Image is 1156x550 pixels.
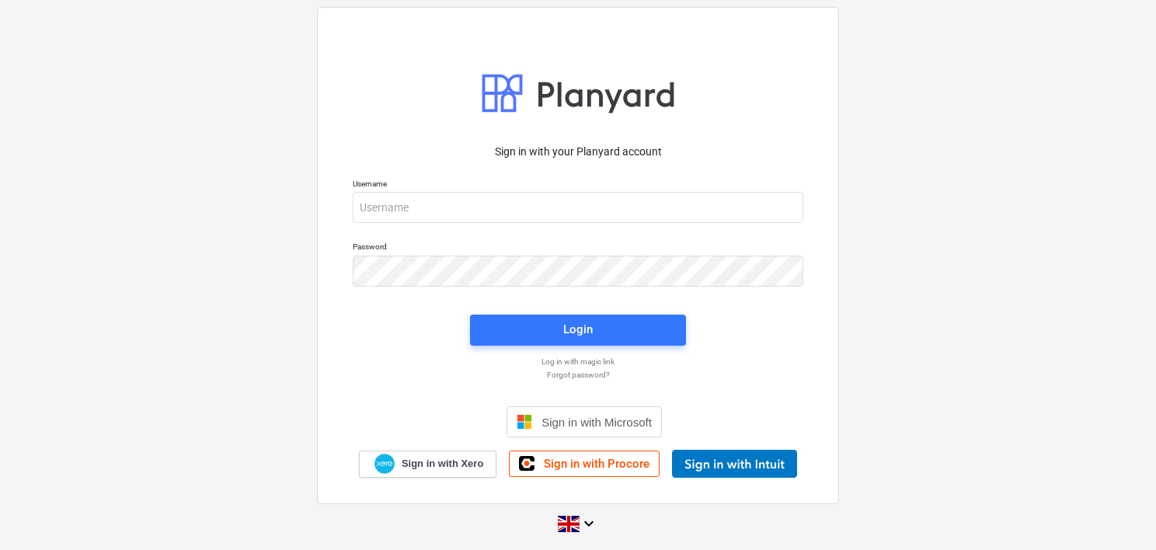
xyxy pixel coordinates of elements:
a: Log in with magic link [345,357,811,367]
span: Sign in with Xero [402,457,483,471]
p: Username [353,179,803,192]
span: Sign in with Procore [544,457,649,471]
a: Forgot password? [345,370,811,380]
p: Sign in with your Planyard account [353,144,803,160]
span: Sign in with Microsoft [541,416,652,429]
img: Microsoft logo [517,414,532,430]
button: Login [470,315,686,346]
img: Xero logo [374,454,395,475]
p: Password [353,242,803,255]
a: Sign in with Procore [509,451,660,477]
input: Username [353,192,803,223]
i: keyboard_arrow_down [580,514,598,533]
div: Login [563,319,593,339]
a: Sign in with Xero [359,451,497,478]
